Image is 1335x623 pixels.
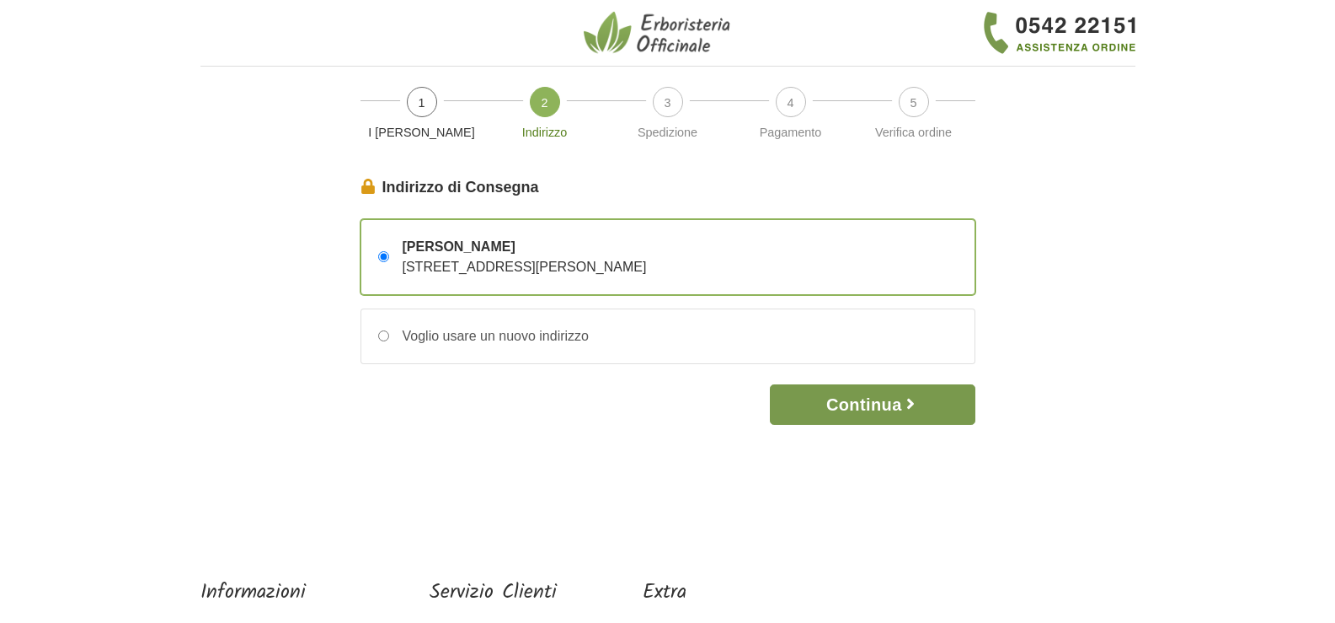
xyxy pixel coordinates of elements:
[403,237,647,257] span: [PERSON_NAME]
[643,581,754,605] h5: Extra
[430,581,557,605] h5: Servizio Clienti
[490,124,600,142] p: Indirizzo
[770,384,975,425] button: Continua
[367,124,477,142] p: I [PERSON_NAME]
[378,251,389,262] input: [PERSON_NAME] [STREET_ADDRESS][PERSON_NAME]
[200,581,344,605] h5: Informazioni
[389,326,589,346] div: Voglio usare un nuovo indirizzo
[378,330,389,341] input: Voglio usare un nuovo indirizzo
[360,176,975,199] legend: Indirizzo di Consegna
[530,87,560,117] span: 2
[403,260,647,274] span: [STREET_ADDRESS][PERSON_NAME]
[407,87,437,117] span: 1
[584,10,735,56] img: Erboristeria Officinale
